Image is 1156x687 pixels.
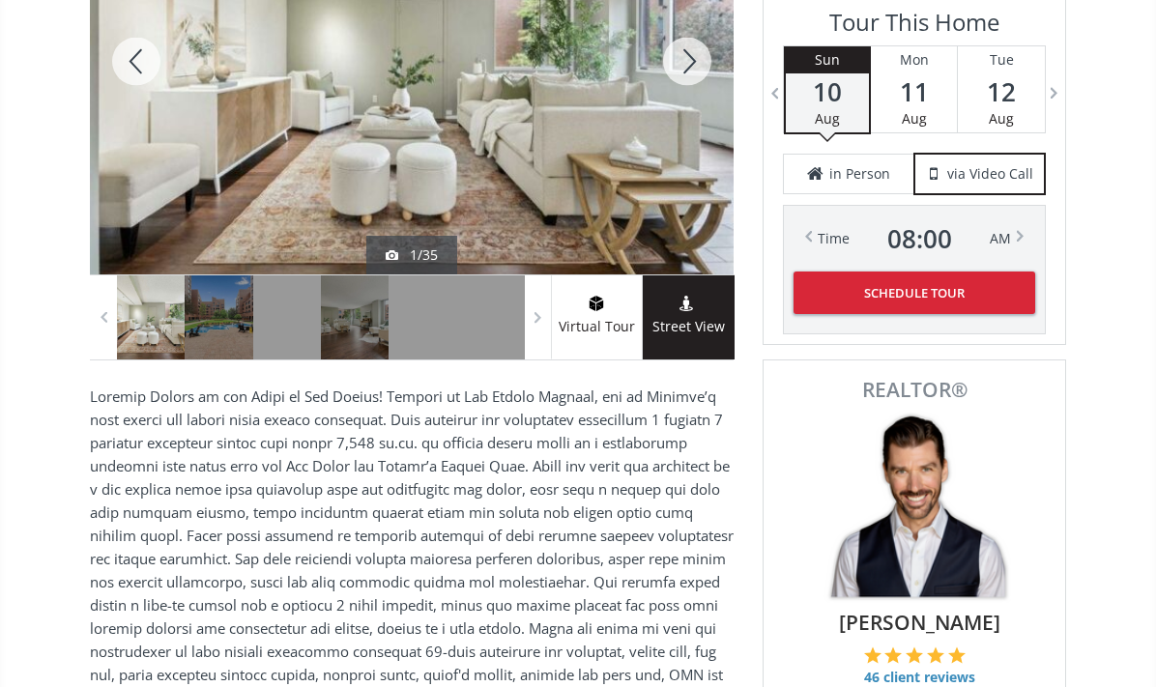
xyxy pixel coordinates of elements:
[786,78,869,105] span: 10
[948,646,966,664] img: 5 of 5 stars
[386,245,438,265] div: 1/35
[818,410,1011,603] img: Photo of Mike Star
[818,225,1011,252] div: Time AM
[864,646,881,664] img: 1 of 5 stars
[958,78,1045,105] span: 12
[786,46,869,73] div: Sun
[989,109,1014,128] span: Aug
[864,668,975,687] span: 46 client reviews
[871,78,957,105] span: 11
[958,46,1045,73] div: Tue
[871,46,957,73] div: Mon
[783,9,1046,45] h3: Tour This Home
[795,608,1044,637] span: [PERSON_NAME]
[551,275,643,359] a: virtual tour iconVirtual Tour
[643,316,735,338] span: Street View
[906,646,923,664] img: 3 of 5 stars
[815,109,840,128] span: Aug
[947,164,1033,184] span: via Video Call
[927,646,944,664] img: 4 of 5 stars
[884,646,902,664] img: 2 of 5 stars
[587,296,606,311] img: virtual tour icon
[829,164,890,184] span: in Person
[551,316,642,338] span: Virtual Tour
[785,380,1044,400] span: REALTOR®
[887,225,952,252] span: 08 : 00
[902,109,927,128] span: Aug
[794,272,1035,314] button: Schedule Tour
